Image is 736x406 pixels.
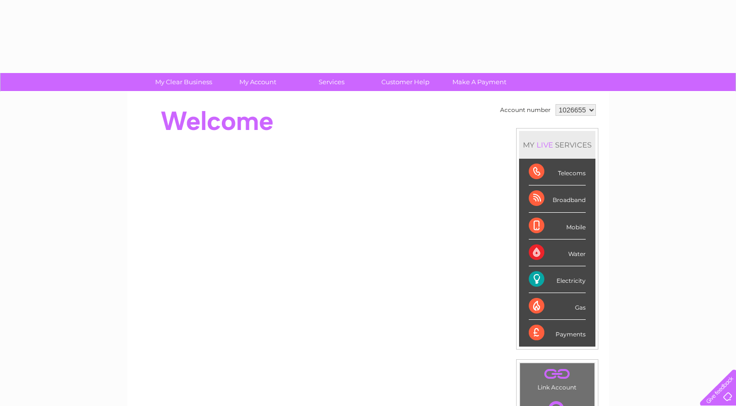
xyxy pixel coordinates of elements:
div: Broadband [529,185,586,212]
a: My Account [217,73,298,91]
div: Telecoms [529,159,586,185]
a: Customer Help [365,73,446,91]
td: Account number [498,102,553,118]
div: MY SERVICES [519,131,595,159]
div: Gas [529,293,586,320]
div: Mobile [529,213,586,240]
a: My Clear Business [144,73,224,91]
td: Link Account [520,363,595,393]
a: Services [291,73,372,91]
a: . [522,366,592,383]
div: Electricity [529,266,586,293]
a: Make A Payment [439,73,520,91]
div: Payments [529,320,586,346]
div: LIVE [535,140,555,149]
div: Water [529,240,586,266]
